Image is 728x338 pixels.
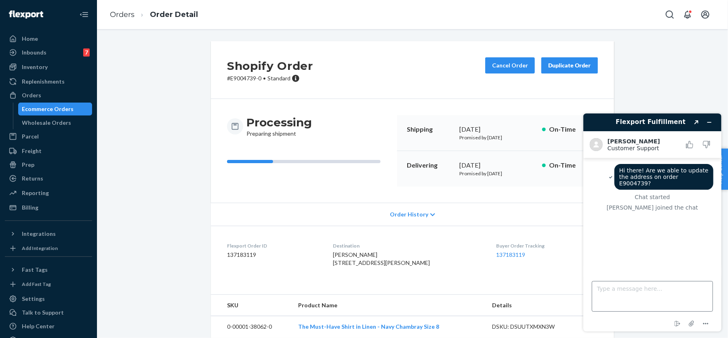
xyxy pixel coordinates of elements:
[211,316,292,338] td: 0-00001-38062-0
[22,189,49,197] div: Reporting
[18,103,93,115] a: Ecommerce Orders
[22,119,72,127] div: Wholesale Orders
[22,230,56,238] div: Integrations
[5,172,92,185] a: Returns
[5,145,92,157] a: Freight
[574,316,614,338] td: 1
[299,323,440,330] a: The Must-Have Shirt in Linen - Navy Chambray Size 8
[22,295,45,303] div: Settings
[22,91,41,99] div: Orders
[5,263,92,276] button: Fast Tags
[76,6,92,23] button: Close Navigation
[211,295,292,316] th: SKU
[22,266,48,274] div: Fast Tags
[390,210,428,218] span: Order History
[333,242,484,249] dt: Destination
[22,78,65,86] div: Replenishments
[19,6,36,13] span: Chat
[5,244,92,253] a: Add Integration
[9,10,43,19] img: Flexport logo
[267,75,290,82] span: Standard
[680,6,696,23] button: Open notifications
[333,251,430,266] span: [PERSON_NAME] [STREET_ADDRESS][PERSON_NAME]
[486,295,574,316] th: Details
[227,242,320,249] dt: Flexport Order ID
[496,251,525,258] a: 137183119
[22,309,64,317] div: Talk to Support
[246,115,312,130] h3: Processing
[5,279,92,289] a: Add Fast Tag
[549,125,588,134] p: On-Time
[22,48,46,57] div: Inbounds
[5,61,92,73] a: Inventory
[22,63,48,71] div: Inventory
[22,147,42,155] div: Freight
[22,35,38,43] div: Home
[83,48,90,57] div: 7
[5,187,92,199] a: Reporting
[5,201,92,214] a: Billing
[22,174,43,183] div: Returns
[459,134,536,141] p: Promised by [DATE]
[5,227,92,240] button: Integrations
[246,115,312,138] div: Preparing shipment
[407,161,453,170] p: Delivering
[5,130,92,143] a: Parcel
[574,295,614,316] th: Qty
[18,116,93,129] a: Wholesale Orders
[150,10,198,19] a: Order Detail
[5,320,92,333] a: Help Center
[496,242,598,249] dt: Buyer Order Tracking
[662,6,678,23] button: Open Search Box
[22,132,39,141] div: Parcel
[459,161,536,170] div: [DATE]
[5,46,92,59] a: Inbounds7
[459,170,536,177] p: Promised by [DATE]
[407,125,453,134] p: Shipping
[459,125,536,134] div: [DATE]
[5,292,92,305] a: Settings
[548,61,591,69] div: Duplicate Order
[5,32,92,45] a: Home
[103,3,204,27] ol: breadcrumbs
[227,57,313,74] h2: Shopify Order
[5,158,92,171] a: Prep
[22,322,55,330] div: Help Center
[5,75,92,88] a: Replenishments
[110,10,135,19] a: Orders
[5,89,92,102] a: Orders
[22,204,38,212] div: Billing
[577,107,728,338] iframe: Find more information here
[5,306,92,319] button: Talk to Support
[227,74,313,82] p: # E9004739-0
[541,57,598,73] button: Duplicate Order
[22,161,34,169] div: Prep
[697,6,713,23] button: Open account menu
[22,105,74,113] div: Ecommerce Orders
[22,245,58,252] div: Add Integration
[22,281,51,288] div: Add Fast Tag
[549,161,588,170] p: On-Time
[227,251,320,259] dd: 137183119
[492,323,568,331] div: DSKU: DSUUTXMXN3W
[292,295,486,316] th: Product Name
[485,57,535,73] button: Cancel Order
[263,75,266,82] span: •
